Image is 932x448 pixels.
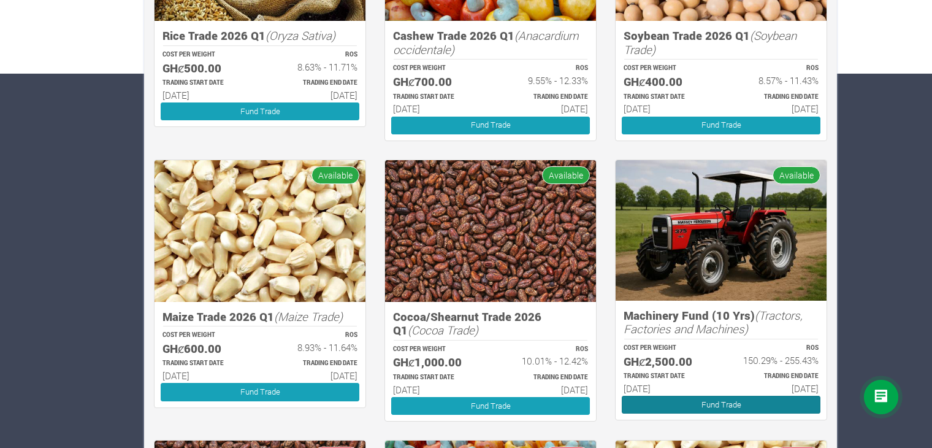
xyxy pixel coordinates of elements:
h5: GHȼ400.00 [624,75,710,89]
h6: [DATE] [393,384,479,395]
p: ROS [271,331,357,340]
h6: [DATE] [624,383,710,394]
p: COST PER WEIGHT [162,50,249,60]
p: Estimated Trading End Date [271,359,357,368]
h6: 150.29% - 255.43% [732,355,819,366]
p: ROS [502,64,588,73]
p: Estimated Trading Start Date [162,359,249,368]
i: (Anacardium occidentale) [393,28,579,57]
a: Fund Trade [391,397,590,415]
h5: Maize Trade 2026 Q1 [162,310,357,324]
h5: Cashew Trade 2026 Q1 [393,29,588,56]
i: (Maize Trade) [274,309,343,324]
p: Estimated Trading End Date [502,93,588,102]
h5: GHȼ2,500.00 [624,355,710,369]
h5: GHȼ600.00 [162,342,249,356]
h6: [DATE] [162,370,249,381]
p: Estimated Trading Start Date [624,372,710,381]
h6: [DATE] [393,103,479,114]
p: Estimated Trading End Date [732,93,819,102]
p: Estimated Trading Start Date [624,93,710,102]
h5: GHȼ500.00 [162,61,249,75]
span: Available [542,166,590,184]
i: (Oryza Sativa) [265,28,335,43]
a: Fund Trade [391,117,590,134]
h6: [DATE] [732,383,819,394]
p: ROS [502,345,588,354]
h6: [DATE] [732,103,819,114]
h6: [DATE] [271,370,357,381]
h5: Cocoa/Shearnut Trade 2026 Q1 [393,310,588,338]
i: (Cocoa Trade) [408,322,478,338]
h6: 8.57% - 11.43% [732,75,819,86]
a: Fund Trade [161,383,359,401]
h6: 10.01% - 12.42% [502,355,588,366]
h5: Machinery Fund (10 Yrs) [624,309,819,336]
p: COST PER WEIGHT [624,344,710,353]
p: COST PER WEIGHT [393,345,479,354]
h6: [DATE] [271,90,357,101]
h6: [DATE] [502,384,588,395]
p: Estimated Trading Start Date [393,93,479,102]
a: Fund Trade [622,117,820,134]
p: ROS [732,344,819,353]
h6: 8.63% - 11.71% [271,61,357,72]
h6: 9.55% - 12.33% [502,75,588,86]
img: growforme image [385,160,596,302]
p: Estimated Trading Start Date [162,79,249,88]
h5: GHȼ1,000.00 [393,355,479,369]
h5: Soybean Trade 2026 Q1 [624,29,819,56]
a: Fund Trade [161,102,359,120]
a: Fund Trade [622,396,820,414]
p: ROS [271,50,357,60]
i: (Soybean Trade) [624,28,796,57]
span: Available [311,166,359,184]
h5: Rice Trade 2026 Q1 [162,29,357,43]
p: Estimated Trading Start Date [393,373,479,382]
h6: 8.93% - 11.64% [271,342,357,353]
h6: [DATE] [162,90,249,101]
p: COST PER WEIGHT [162,331,249,340]
h5: GHȼ700.00 [393,75,479,89]
p: Estimated Trading End Date [502,373,588,382]
p: COST PER WEIGHT [624,64,710,73]
i: (Tractors, Factories and Machines) [624,307,803,337]
p: Estimated Trading End Date [271,79,357,88]
p: ROS [732,64,819,73]
p: Estimated Trading End Date [732,372,819,381]
img: growforme image [616,160,827,301]
h6: [DATE] [624,103,710,114]
h6: [DATE] [502,103,588,114]
span: Available [773,166,820,184]
p: COST PER WEIGHT [393,64,479,73]
img: growforme image [155,160,365,302]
